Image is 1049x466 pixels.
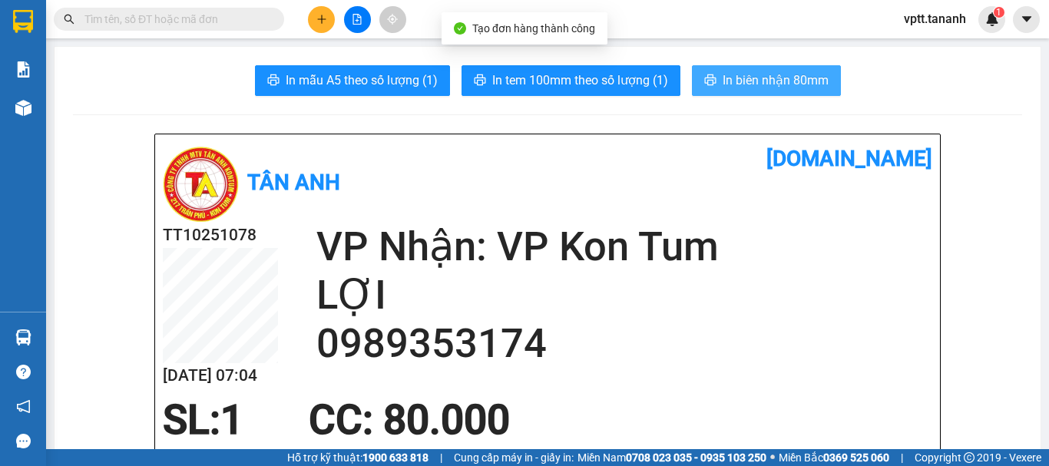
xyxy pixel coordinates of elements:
[577,449,766,466] span: Miền Nam
[13,10,33,33] img: logo-vxr
[287,449,429,466] span: Hỗ trợ kỹ thuật:
[308,6,335,33] button: plus
[964,452,975,463] span: copyright
[316,14,327,25] span: plus
[723,71,829,90] span: In biên nhận 80mm
[316,223,932,271] h2: VP Nhận: VP Kon Tum
[267,74,280,88] span: printer
[823,451,889,464] strong: 0369 525 060
[15,100,31,116] img: warehouse-icon
[892,9,978,28] span: vptt.tananh
[15,329,31,345] img: warehouse-icon
[16,365,31,379] span: question-circle
[387,14,398,25] span: aim
[626,451,766,464] strong: 0708 023 035 - 0935 103 250
[454,449,574,466] span: Cung cấp máy in - giấy in:
[462,65,680,96] button: printerIn tem 100mm theo số lượng (1)
[440,449,442,466] span: |
[15,61,31,78] img: solution-icon
[286,71,438,90] span: In mẫu A5 theo số lượng (1)
[454,22,466,35] span: check-circle
[379,6,406,33] button: aim
[492,71,668,90] span: In tem 100mm theo số lượng (1)
[163,146,240,223] img: logo.jpg
[16,399,31,414] span: notification
[316,271,932,319] h2: LỢI
[1020,12,1034,26] span: caret-down
[220,396,243,444] span: 1
[770,454,775,461] span: ⚪️
[163,396,220,444] span: SL:
[704,74,716,88] span: printer
[163,363,278,388] h2: [DATE] 07:04
[352,14,362,25] span: file-add
[1013,6,1040,33] button: caret-down
[985,12,999,26] img: icon-new-feature
[299,397,519,443] div: CC : 80.000
[255,65,450,96] button: printerIn mẫu A5 theo số lượng (1)
[901,449,903,466] span: |
[84,11,266,28] input: Tìm tên, số ĐT hoặc mã đơn
[163,223,278,248] h2: TT10251078
[994,7,1004,18] sup: 1
[16,434,31,448] span: message
[247,170,340,195] b: Tân Anh
[362,451,429,464] strong: 1900 633 818
[472,22,595,35] span: Tạo đơn hàng thành công
[316,319,932,368] h2: 0989353174
[779,449,889,466] span: Miền Bắc
[996,7,1001,18] span: 1
[64,14,74,25] span: search
[474,74,486,88] span: printer
[766,146,932,171] b: [DOMAIN_NAME]
[692,65,841,96] button: printerIn biên nhận 80mm
[344,6,371,33] button: file-add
